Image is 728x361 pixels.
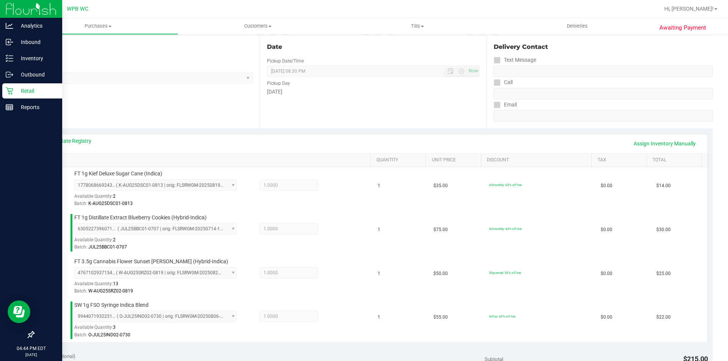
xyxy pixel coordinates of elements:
[33,42,253,52] div: Location
[664,6,714,12] span: Hi, [PERSON_NAME]!
[46,137,91,145] a: View State Registry
[88,244,127,250] span: JUL25BBC01-0707
[267,80,290,87] label: Pickup Day
[377,157,423,163] a: Quantity
[6,38,13,46] inline-svg: Inbound
[489,227,522,231] span: 60monthly: 60% off line
[494,66,713,77] input: Format: (999) 999-9999
[557,23,598,30] span: Deliveries
[378,182,380,189] span: 1
[601,314,612,321] span: $0.00
[88,288,133,294] span: W-AUG25SRZ02-0819
[433,314,448,321] span: $55.00
[653,157,699,163] a: Total
[74,170,162,177] span: FT 1g Kief Deluxe Sugar Cane (Indica)
[67,6,88,12] span: WPB WC
[178,23,337,30] span: Customers
[656,182,671,189] span: $14.00
[433,182,448,189] span: $35.00
[487,157,588,163] a: Discount
[489,183,522,187] span: 60monthly: 60% off line
[74,278,245,293] div: Available Quantity:
[659,23,706,32] span: Awaiting Payment
[13,54,59,63] p: Inventory
[74,288,87,294] span: Batch:
[656,270,671,277] span: $25.00
[378,270,380,277] span: 1
[74,214,207,221] span: FT 1g Distillate Extract Blueberry Cookies (Hybrid-Indica)
[494,77,513,88] label: Call
[338,23,497,30] span: Tills
[494,88,713,99] input: Format: (999) 999-9999
[656,314,671,321] span: $22.00
[88,332,130,338] span: O-JUL25IND02-0730
[601,182,612,189] span: $0.00
[656,226,671,233] span: $30.00
[8,300,30,323] iframe: Resource center
[74,258,228,265] span: FT 3.5g Cannabis Flower Sunset [PERSON_NAME] (Hybrid-Indica)
[489,314,515,318] span: 60fso: 60% off line
[598,157,644,163] a: Tax
[113,281,118,286] span: 13
[267,42,479,52] div: Date
[378,226,380,233] span: 1
[13,86,59,95] p: Retail
[378,314,380,321] span: 1
[74,332,87,338] span: Batch:
[18,18,178,34] a: Purchases
[3,352,59,358] p: [DATE]
[601,226,612,233] span: $0.00
[18,23,178,30] span: Purchases
[74,191,245,206] div: Available Quantity:
[113,194,116,199] span: 2
[267,88,479,96] div: [DATE]
[494,42,713,52] div: Delivery Contact
[6,87,13,95] inline-svg: Retail
[74,244,87,250] span: Batch:
[74,302,149,309] span: SW 1g FSO Syringe Indica Blend
[497,18,657,34] a: Deliveries
[13,21,59,30] p: Analytics
[6,103,13,111] inline-svg: Reports
[13,70,59,79] p: Outbound
[13,103,59,112] p: Reports
[494,99,517,110] label: Email
[6,55,13,62] inline-svg: Inventory
[113,237,116,242] span: 2
[432,157,478,163] a: Unit Price
[74,322,245,337] div: Available Quantity:
[629,137,701,150] a: Assign Inventory Manually
[601,270,612,277] span: $0.00
[113,325,116,330] span: 3
[6,22,13,30] inline-svg: Analytics
[3,345,59,352] p: 04:44 PM EDT
[337,18,497,34] a: Tills
[74,201,87,206] span: Batch:
[267,58,304,64] label: Pickup Date/Time
[433,270,448,277] span: $50.00
[433,226,448,233] span: $75.00
[45,157,367,163] a: SKU
[74,234,245,249] div: Available Quantity:
[178,18,337,34] a: Customers
[489,271,521,275] span: 50premall: 50% off line
[6,71,13,78] inline-svg: Outbound
[13,38,59,47] p: Inbound
[88,201,133,206] span: K-AUG25DSC01-0813
[494,55,536,66] label: Text Message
